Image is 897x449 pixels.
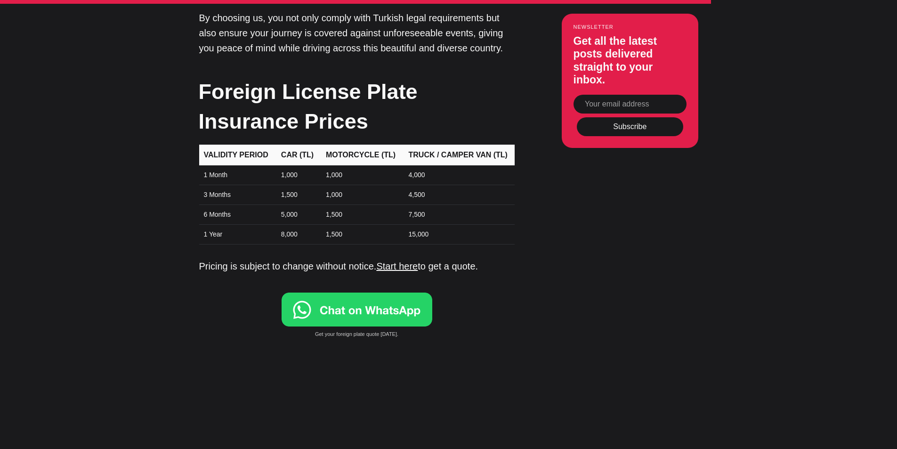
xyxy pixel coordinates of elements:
td: 1 Month [199,165,275,185]
th: CAR (TL) [275,145,320,165]
td: 4,500 [403,185,515,205]
th: VALIDITY PERIOD [199,145,275,165]
a: Start here [376,261,418,271]
h3: Get all the latest posts delivered straight to your inbox. [574,35,687,87]
td: 1,500 [275,185,320,205]
td: 3 Months [199,185,275,205]
input: Your email address [574,95,687,114]
span: Ikamet [160,41,191,49]
p: By choosing us, you not only comply with Turkish legal requirements but also ensure your journey ... [199,10,515,56]
td: 8,000 [275,225,320,245]
td: 6 Months [199,205,275,225]
td: 1,000 [320,165,403,185]
td: 1,000 [275,165,320,185]
th: TRUCK / CAMPER VAN (TL) [403,145,515,165]
span: Already a member? [126,90,195,101]
td: 15,000 [403,225,515,245]
p: Become a member of to start commenting. [15,40,333,51]
td: 1 Year [199,225,275,245]
button: Sign in [197,91,223,101]
p: Pricing is subject to change without notice. to get a quote. [199,259,515,274]
h1: Start the conversation [105,19,244,36]
td: 1,500 [320,205,403,225]
small: Newsletter [574,24,687,30]
button: Subscribe [577,117,683,136]
button: Sign up now [143,65,205,85]
td: 1,000 [320,185,403,205]
td: 7,500 [403,205,515,225]
td: 1,500 [320,225,403,245]
td: 5,000 [275,205,320,225]
span: Get your foreign plate quote [DATE]. [315,331,398,337]
h2: Foreign License Plate Insurance Prices [199,77,514,136]
th: MOTORCYCLE (TL) [320,145,403,165]
td: 4,000 [403,165,515,185]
